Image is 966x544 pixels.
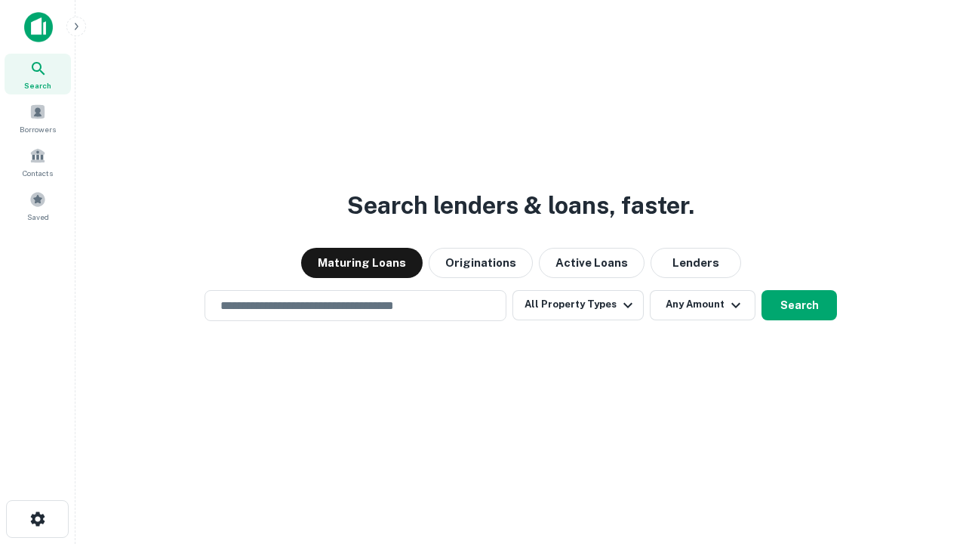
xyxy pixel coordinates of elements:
[5,141,71,182] a: Contacts
[347,187,694,224] h3: Search lenders & loans, faster.
[5,97,71,138] a: Borrowers
[301,248,423,278] button: Maturing Loans
[24,12,53,42] img: capitalize-icon.png
[5,54,71,94] a: Search
[20,123,56,135] span: Borrowers
[429,248,533,278] button: Originations
[891,423,966,496] iframe: Chat Widget
[23,167,53,179] span: Contacts
[761,290,837,320] button: Search
[5,185,71,226] a: Saved
[512,290,644,320] button: All Property Types
[539,248,645,278] button: Active Loans
[651,248,741,278] button: Lenders
[27,211,49,223] span: Saved
[650,290,755,320] button: Any Amount
[24,79,51,91] span: Search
